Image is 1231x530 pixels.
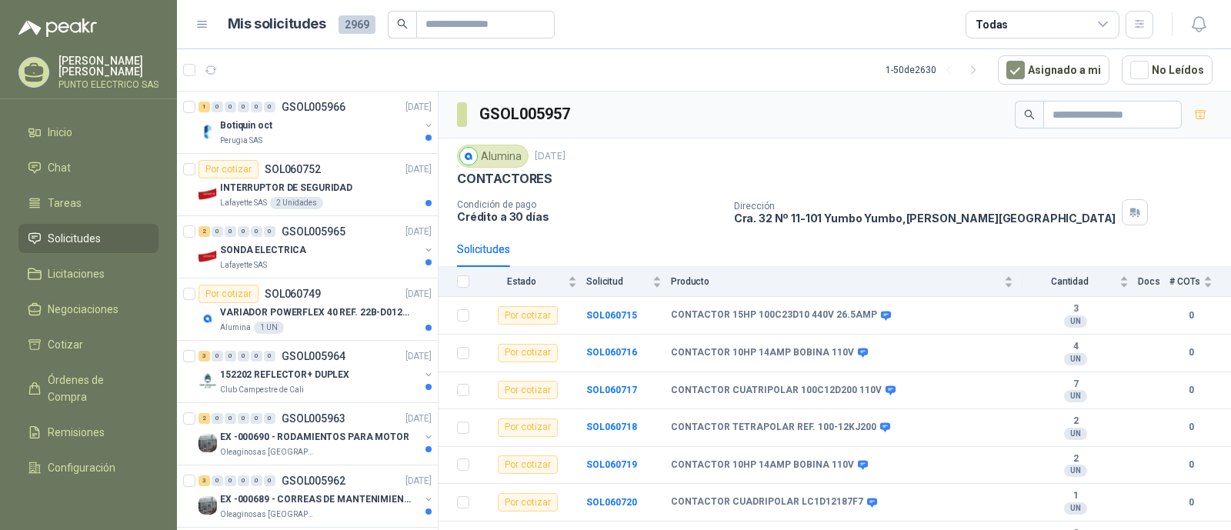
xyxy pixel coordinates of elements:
[457,210,722,223] p: Crédito a 30 días
[457,171,552,187] p: CONTACTORES
[282,475,345,486] p: GSOL005962
[18,224,158,253] a: Solicitudes
[405,162,432,177] p: [DATE]
[177,278,438,341] a: Por cotizarSOL060749[DATE] Company LogoVARIADOR POWERFLEX 40 REF. 22B-D012N104Alumina1 UN
[48,459,115,476] span: Configuración
[671,496,863,508] b: CONTACTOR CUADRIPOLAR LC1D12187F7
[264,413,275,424] div: 0
[251,102,262,112] div: 0
[998,55,1109,85] button: Asignado a mi
[671,309,877,322] b: CONTACTOR 15HP 100C23D10 440V 26.5AMP
[18,330,158,359] a: Cotizar
[225,351,236,362] div: 0
[282,226,345,237] p: GSOL005965
[498,381,558,399] div: Por cotizar
[18,453,158,482] a: Configuración
[734,201,1116,212] p: Dirección
[886,58,986,82] div: 1 - 50 de 2630
[198,185,217,203] img: Company Logo
[198,247,217,265] img: Company Logo
[1169,308,1213,323] b: 0
[282,351,345,362] p: GSOL005964
[1064,353,1087,365] div: UN
[1024,109,1035,120] span: search
[1022,341,1129,353] b: 4
[220,181,352,195] p: INTERRUPTOR DE SEGURIDAD
[586,267,671,297] th: Solicitud
[498,306,558,325] div: Por cotizar
[238,413,249,424] div: 0
[48,336,83,353] span: Cotizar
[238,102,249,112] div: 0
[220,259,267,272] p: Lafayette SAS
[198,472,435,521] a: 3 0 0 0 0 0 GSOL005962[DATE] Company LogoEX -000689 - CORREAS DE MANTENIMIENTOOleaginosas [GEOGRA...
[586,347,637,358] a: SOL060716
[251,475,262,486] div: 0
[58,80,158,89] p: PUNTO ELECTRICO SAS
[270,197,323,209] div: 2 Unidades
[48,372,144,405] span: Órdenes de Compra
[251,226,262,237] div: 0
[1022,490,1129,502] b: 1
[198,413,210,424] div: 2
[586,497,637,508] a: SOL060720
[220,322,251,334] p: Alumina
[1169,495,1213,510] b: 0
[48,301,118,318] span: Negociaciones
[1169,345,1213,360] b: 0
[220,446,317,458] p: Oleaginosas [GEOGRAPHIC_DATA][PERSON_NAME]
[586,276,649,287] span: Solicitud
[18,295,158,324] a: Negociaciones
[264,475,275,486] div: 0
[198,372,217,390] img: Company Logo
[671,347,854,359] b: CONTACTOR 10HP 14AMP BOBINA 110V
[18,259,158,288] a: Licitaciones
[220,135,262,147] p: Perugia SAS
[198,409,435,458] a: 2 0 0 0 0 0 GSOL005963[DATE] Company LogoEX -000690 - RODAMIENTOS PARA MOTOROleaginosas [GEOGRAPH...
[1138,267,1169,297] th: Docs
[198,222,435,272] a: 2 0 0 0 0 0 GSOL005965[DATE] Company LogoSONDA ELECTRICALafayette SAS
[18,118,158,147] a: Inicio
[198,475,210,486] div: 3
[198,496,217,515] img: Company Logo
[282,413,345,424] p: GSOL005963
[212,226,223,237] div: 0
[498,344,558,362] div: Por cotizar
[228,13,326,35] h1: Mis solicitudes
[198,309,217,328] img: Company Logo
[18,18,97,37] img: Logo peakr
[225,226,236,237] div: 0
[198,226,210,237] div: 2
[586,459,637,470] a: SOL060719
[48,230,101,247] span: Solicitudes
[212,475,223,486] div: 0
[1064,390,1087,402] div: UN
[18,188,158,218] a: Tareas
[734,212,1116,225] p: Cra. 32 Nº 11-101 Yumbo Yumbo , [PERSON_NAME][GEOGRAPHIC_DATA]
[220,118,272,133] p: Botiquin oct
[586,310,637,321] b: SOL060715
[212,413,223,424] div: 0
[198,285,259,303] div: Por cotizar
[405,100,432,115] p: [DATE]
[225,413,236,424] div: 0
[254,322,284,334] div: 1 UN
[48,265,105,282] span: Licitaciones
[1022,267,1138,297] th: Cantidad
[1022,378,1129,391] b: 7
[479,276,565,287] span: Estado
[264,226,275,237] div: 0
[479,102,572,126] h3: GSOL005957
[498,418,558,437] div: Por cotizar
[671,385,882,397] b: CONTACTOR CUATRIPOLAR 100C12D200 110V
[18,418,158,447] a: Remisiones
[1022,453,1129,465] b: 2
[264,351,275,362] div: 0
[671,459,854,472] b: CONTACTOR 10HP 14AMP BOBINA 110V
[282,102,345,112] p: GSOL005966
[586,385,637,395] a: SOL060717
[220,384,304,396] p: Club Campestre de Cali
